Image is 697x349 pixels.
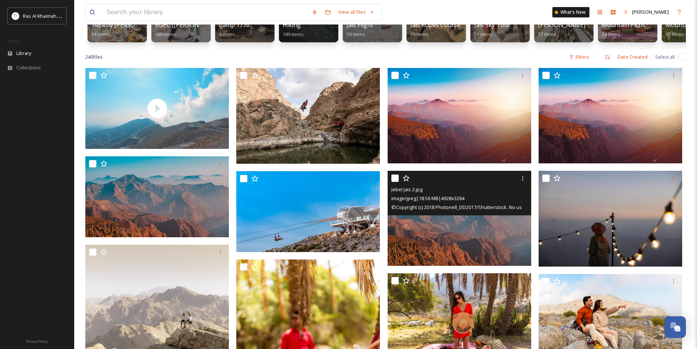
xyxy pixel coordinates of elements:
span: Jais Sky Tour [474,21,510,29]
img: Logo_RAKTDA_RGB-01.png [12,12,19,20]
span: Ras Al Khaimah Tourism Development Authority [23,12,128,19]
span: [PERSON_NAME] [632,9,669,15]
img: Jebel Jais Ras Al Khaimah_UAE.jpg [388,68,531,163]
span: 54 items [91,31,110,37]
span: Library [16,50,31,57]
span: image/jpeg | 18.56 MB | 4928 x 3264 [391,195,464,202]
a: What's New [552,7,589,17]
span: 4 items [219,31,235,37]
span: BGEC ([PERSON_NAME] Explorers Camp) [155,21,269,29]
span: Collections [16,64,41,71]
span: [PERSON_NAME] [538,21,585,29]
img: Jebel Jais Mountain RAK.jpg [85,156,229,237]
span: 240 file s [85,53,103,61]
span: Jais Flight [346,21,373,29]
span: 26 items [410,31,429,37]
span: MEDIA [7,38,20,44]
span: 90 items [665,31,684,37]
span: © Copyright (c) 2018 Photonell_DD2017/Shutterstock. No use without permission. [391,203,570,211]
span: Select all [655,53,675,61]
img: thumbnail [85,68,229,149]
a: View all files [335,5,378,19]
img: Wadi Shawka Ras Al Khaimah UAE.jpg [236,68,380,164]
span: 189 items [283,31,304,37]
span: Jebel Jais 2.jpg [391,186,423,193]
span: Mountain Picnic [602,21,646,29]
span: Jais Ropes Course [410,21,460,29]
img: Jebel Jais 2.jpg [388,170,531,266]
img: Jebel Jais Ras Al Khaimah UAE.jpg [539,68,682,163]
span: 480 items [155,31,176,37]
a: Privacy Policy [26,336,48,345]
span: 27 items [538,31,556,37]
img: Jais Flight in Jebel Jais Ras Al Khaimah.jpg [236,171,380,252]
div: Date Created [614,50,651,64]
img: _CH_9601.jpg [539,170,682,266]
span: 1484 by [PERSON_NAME] [91,21,162,29]
div: Filters [565,50,593,64]
span: 24 items [602,31,620,37]
span: Camp 1770 [219,21,250,29]
span: Privacy Policy [26,339,48,344]
span: Hiking [283,21,301,29]
input: Search your library [103,4,308,20]
span: 76 items [474,31,493,37]
button: Open Chat [664,316,686,338]
span: 59 items [346,31,365,37]
a: [PERSON_NAME] [620,5,673,19]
